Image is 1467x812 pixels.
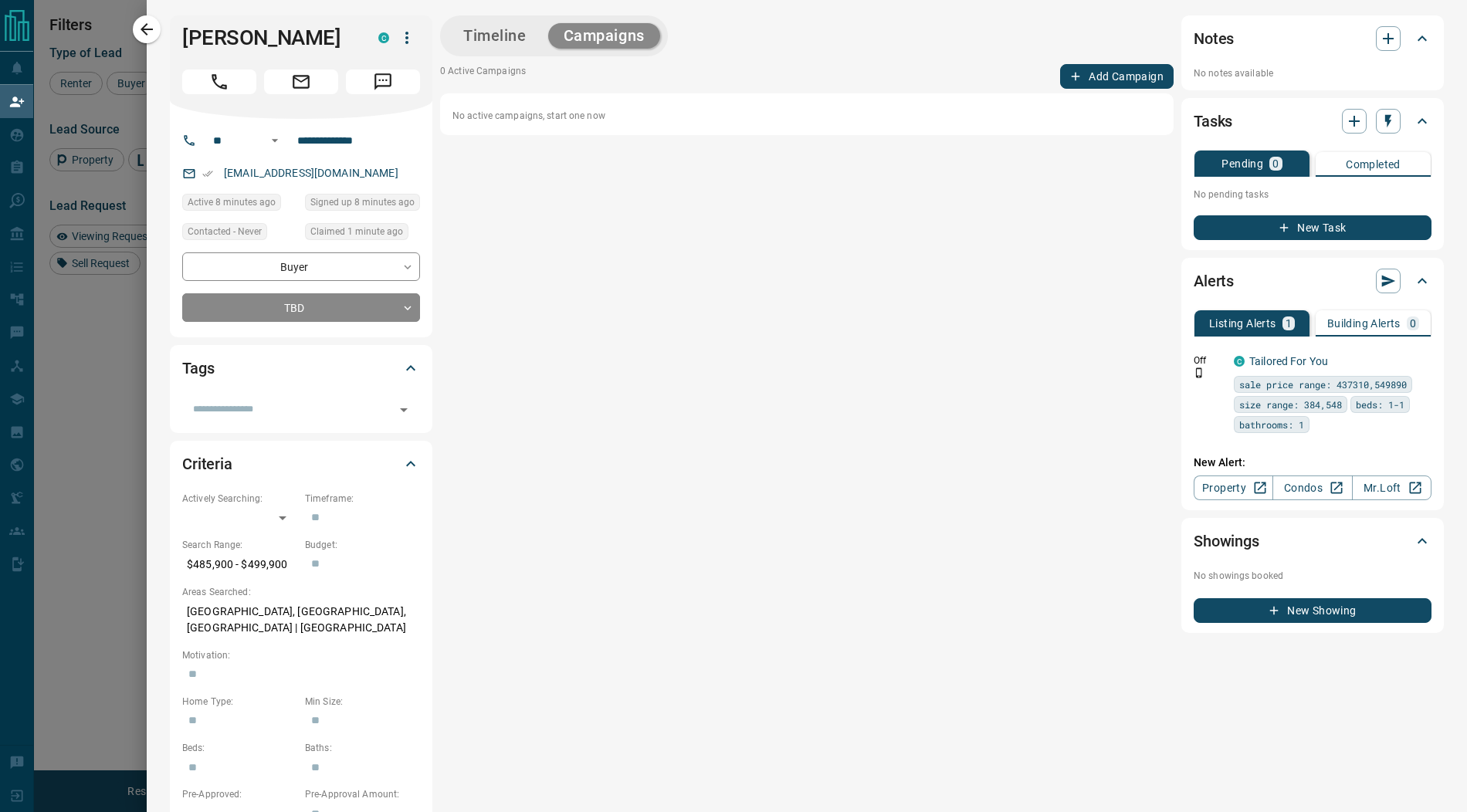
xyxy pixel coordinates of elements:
[182,69,256,94] span: Call
[1194,569,1431,583] p: No showings booked
[1346,159,1401,170] p: Completed
[305,741,420,755] p: Baths:
[310,195,415,210] span: Signed up 8 minutes ago
[1249,355,1328,367] a: Tailored For You
[1194,354,1225,367] p: Off
[1410,318,1416,329] p: 0
[1352,475,1431,500] a: Mr.Loft
[224,167,398,179] a: [EMAIL_ADDRESS][DOMAIN_NAME]
[393,399,415,421] button: Open
[548,23,660,49] button: Campaigns
[182,293,420,322] div: TBD
[1209,318,1276,329] p: Listing Alerts
[202,168,213,179] svg: Email Verified
[182,585,420,599] p: Areas Searched:
[1194,598,1431,623] button: New Showing
[1194,26,1234,51] h2: Notes
[1286,318,1292,329] p: 1
[182,648,420,662] p: Motivation:
[452,109,1161,123] p: No active campaigns, start one now
[1221,158,1263,169] p: Pending
[182,356,214,381] h2: Tags
[182,741,297,755] p: Beds:
[1194,109,1232,134] h2: Tasks
[188,224,262,239] span: Contacted - Never
[1194,66,1431,80] p: No notes available
[1194,455,1431,471] p: New Alert:
[1194,103,1431,140] div: Tasks
[1194,262,1431,299] div: Alerts
[182,552,297,577] p: $485,900 - $499,900
[440,64,526,89] p: 0 Active Campaigns
[1194,475,1273,500] a: Property
[1194,215,1431,240] button: New Task
[378,32,389,43] div: condos.ca
[305,695,420,709] p: Min Size:
[182,787,297,801] p: Pre-Approved:
[1356,397,1404,412] span: beds: 1-1
[182,194,297,215] div: Sun Oct 12 2025
[264,69,338,94] span: Email
[346,69,420,94] span: Message
[1239,417,1304,432] span: bathrooms: 1
[1272,475,1352,500] a: Condos
[182,445,420,482] div: Criteria
[1194,183,1431,206] p: No pending tasks
[1327,318,1401,329] p: Building Alerts
[1060,64,1174,89] button: Add Campaign
[1194,20,1431,57] div: Notes
[1239,397,1342,412] span: size range: 384,548
[1194,269,1234,293] h2: Alerts
[1239,377,1407,392] span: sale price range: 437310,549890
[182,599,420,641] p: [GEOGRAPHIC_DATA], [GEOGRAPHIC_DATA], [GEOGRAPHIC_DATA] | [GEOGRAPHIC_DATA]
[182,452,232,476] h2: Criteria
[1194,529,1259,553] h2: Showings
[1234,356,1245,367] div: condos.ca
[182,350,420,387] div: Tags
[305,194,420,215] div: Sun Oct 12 2025
[1194,367,1204,378] svg: Push Notification Only
[266,131,284,150] button: Open
[182,492,297,506] p: Actively Searching:
[305,492,420,506] p: Timeframe:
[305,223,420,245] div: Sun Oct 12 2025
[310,224,403,239] span: Claimed 1 minute ago
[182,252,420,281] div: Buyer
[1272,158,1279,169] p: 0
[182,538,297,552] p: Search Range:
[305,538,420,552] p: Budget:
[188,195,276,210] span: Active 8 minutes ago
[305,787,420,801] p: Pre-Approval Amount:
[1194,523,1431,560] div: Showings
[182,695,297,709] p: Home Type:
[448,23,542,49] button: Timeline
[182,25,355,50] h1: [PERSON_NAME]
